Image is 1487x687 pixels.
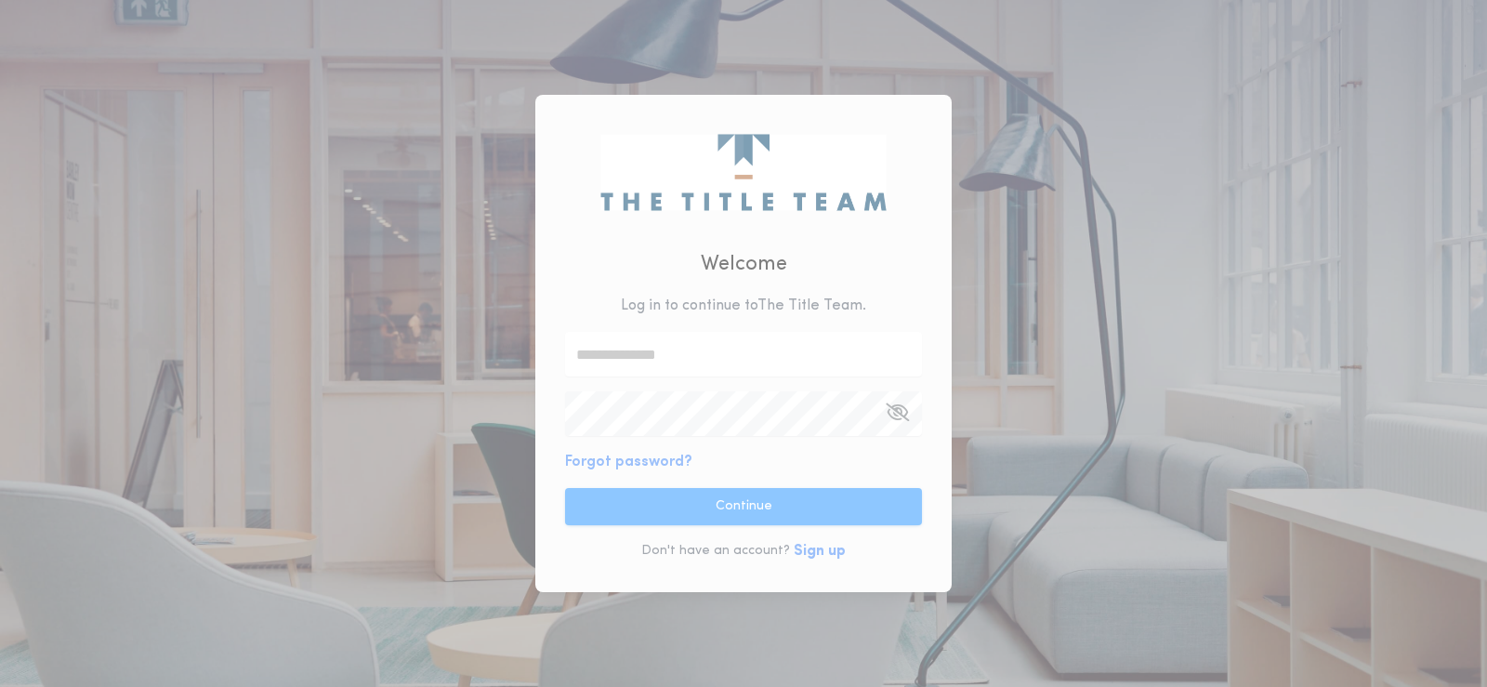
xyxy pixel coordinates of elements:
p: Log in to continue to The Title Team . [621,295,866,317]
img: logo [600,134,886,210]
h2: Welcome [701,249,787,280]
p: Don't have an account? [641,542,790,561]
button: Forgot password? [565,451,692,473]
button: Sign up [794,540,846,562]
button: Continue [565,488,922,525]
